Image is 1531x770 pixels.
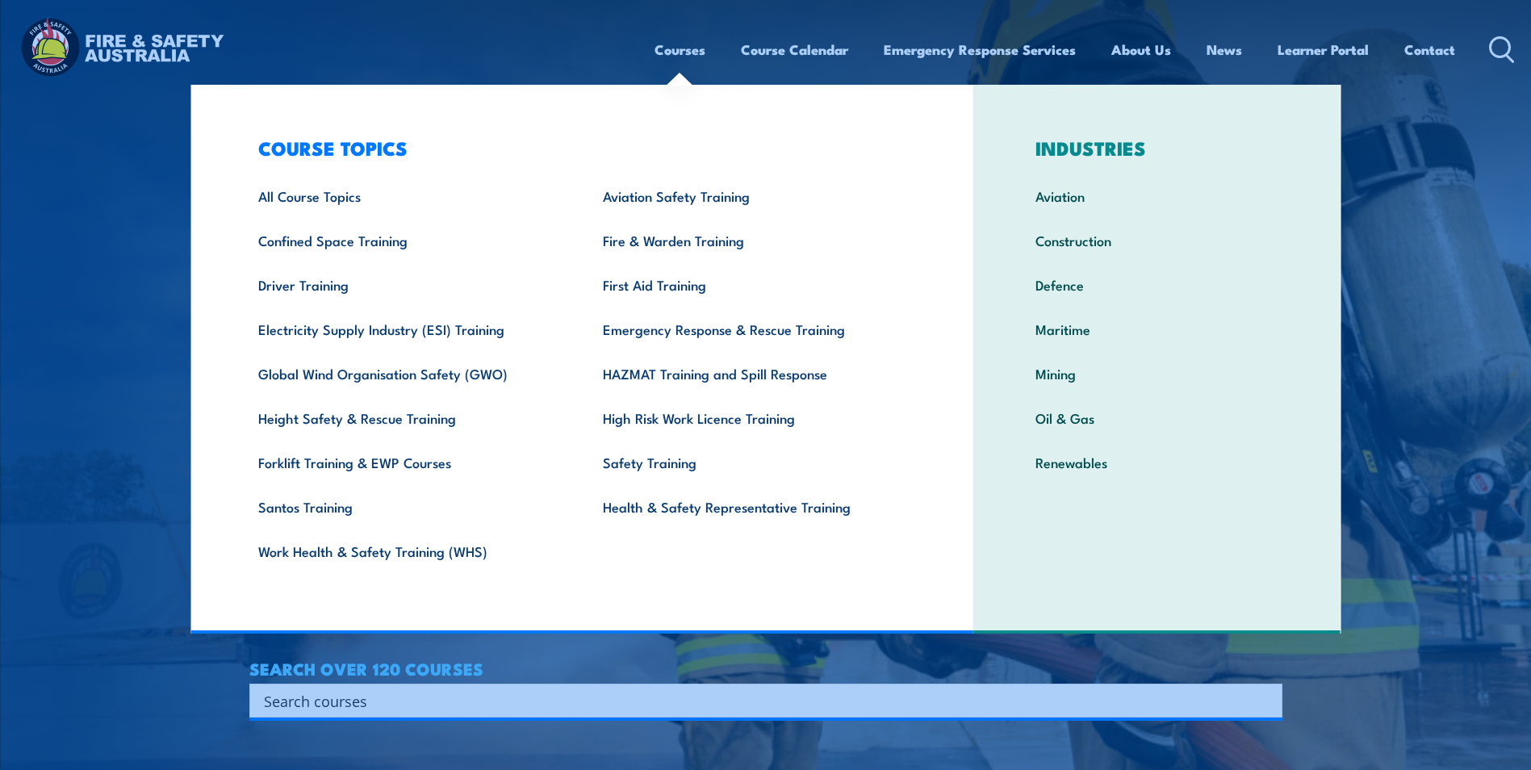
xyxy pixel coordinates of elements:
[1010,440,1303,484] a: Renewables
[233,351,578,395] a: Global Wind Organisation Safety (GWO)
[233,484,578,529] a: Santos Training
[578,262,922,307] a: First Aid Training
[1010,136,1303,159] h3: INDUSTRIES
[578,174,922,218] a: Aviation Safety Training
[233,174,578,218] a: All Course Topics
[233,218,578,262] a: Confined Space Training
[655,28,705,71] a: Courses
[741,28,848,71] a: Course Calendar
[233,307,578,351] a: Electricity Supply Industry (ESI) Training
[1010,395,1303,440] a: Oil & Gas
[1010,218,1303,262] a: Construction
[1010,174,1303,218] a: Aviation
[1010,307,1303,351] a: Maritime
[578,218,922,262] a: Fire & Warden Training
[267,689,1250,712] form: Search form
[578,307,922,351] a: Emergency Response & Rescue Training
[1404,28,1455,71] a: Contact
[264,688,1247,713] input: Search input
[1010,262,1303,307] a: Defence
[884,28,1076,71] a: Emergency Response Services
[249,659,1282,677] h4: SEARCH OVER 120 COURSES
[1254,689,1277,712] button: Search magnifier button
[233,262,578,307] a: Driver Training
[233,395,578,440] a: Height Safety & Rescue Training
[233,440,578,484] a: Forklift Training & EWP Courses
[233,136,922,159] h3: COURSE TOPICS
[1278,28,1369,71] a: Learner Portal
[1010,351,1303,395] a: Mining
[578,440,922,484] a: Safety Training
[1207,28,1242,71] a: News
[1111,28,1171,71] a: About Us
[578,351,922,395] a: HAZMAT Training and Spill Response
[578,484,922,529] a: Health & Safety Representative Training
[578,395,922,440] a: High Risk Work Licence Training
[233,529,578,573] a: Work Health & Safety Training (WHS)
